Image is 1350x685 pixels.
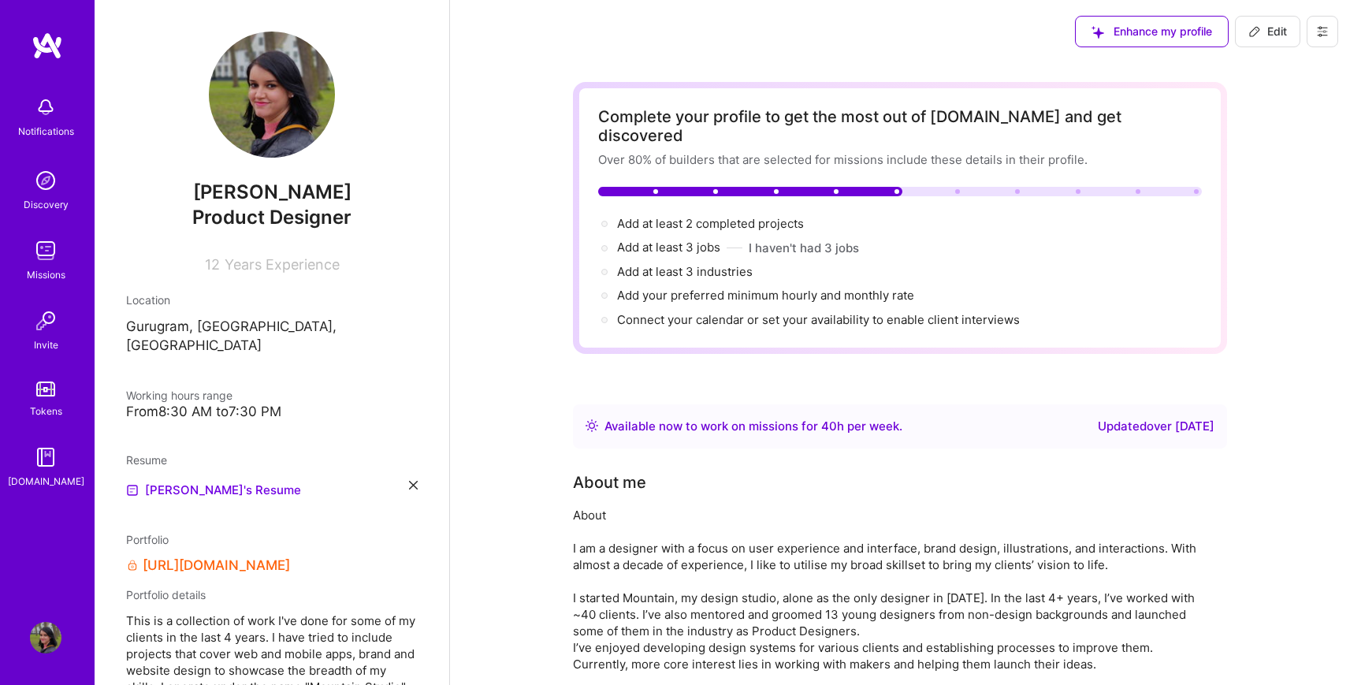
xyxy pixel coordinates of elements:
[126,389,232,402] span: Working hours range
[821,419,837,434] span: 40
[598,151,1202,168] div: Over 80% of builders that are selected for missions include these details in their profile.
[126,533,169,546] span: Portfolio
[1235,16,1300,47] button: Edit
[1092,26,1104,39] i: icon SuggestedTeams
[617,240,720,255] span: Add at least 3 jobs
[192,206,351,229] span: Product Designer
[126,484,139,497] img: Resume
[126,481,301,500] a: [PERSON_NAME]'s Resume
[30,622,61,653] img: User Avatar
[143,557,290,574] a: [URL][DOMAIN_NAME]
[30,165,61,196] img: discovery
[30,91,61,123] img: bell
[617,264,753,279] span: Add at least 3 industries
[126,318,418,356] p: Gurugram, [GEOGRAPHIC_DATA], [GEOGRAPHIC_DATA]
[26,622,65,653] a: User Avatar
[1248,24,1287,39] span: Edit
[24,196,69,213] div: Discovery
[573,471,646,494] div: About me
[126,181,418,204] span: [PERSON_NAME]
[573,507,1203,672] div: About I am a designer with a focus on user experience and interface, brand design, illustrations,...
[126,404,418,420] div: From 8:30 AM to 7:30 PM
[36,382,55,396] img: tokens
[1092,24,1212,39] span: Enhance my profile
[749,240,859,256] button: I haven't had 3 jobs
[30,403,62,419] div: Tokens
[409,481,418,490] i: icon Close
[30,441,61,473] img: guide book
[604,417,902,436] div: Available now to work on missions for h per week .
[18,123,74,140] div: Notifications
[205,256,220,273] span: 12
[32,32,63,60] img: logo
[617,312,1020,327] span: Connect your calendar or set your availability to enable client interviews
[617,288,914,303] span: Add your preferred minimum hourly and monthly rate
[8,473,84,490] div: [DOMAIN_NAME]
[126,292,418,308] div: Location
[1098,417,1214,436] div: Updated over [DATE]
[586,419,598,432] img: Availability
[126,586,418,603] div: Portfolio details
[30,235,61,266] img: teamwork
[34,337,58,353] div: Invite
[126,453,167,467] span: Resume
[617,216,804,231] span: Add at least 2 completed projects
[598,107,1202,145] div: Complete your profile to get the most out of [DOMAIN_NAME] and get discovered
[27,266,65,283] div: Missions
[225,256,340,273] span: Years Experience
[30,305,61,337] img: Invite
[209,32,335,158] img: User Avatar
[1075,16,1229,47] button: Enhance my profile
